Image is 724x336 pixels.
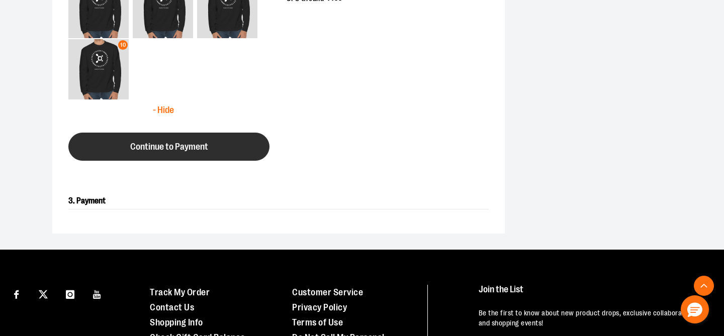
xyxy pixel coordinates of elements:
[681,295,709,323] button: Hello, have a question? Let’s chat.
[479,285,705,303] h4: Join the List
[292,302,347,312] a: Privacy Policy
[118,40,128,50] div: 10
[35,285,52,302] a: Visit our X page
[68,133,269,161] button: Continue to Payment
[68,193,489,209] h2: 3. Payment
[130,142,208,152] span: Continue to Payment
[292,317,343,327] a: Terms of Use
[479,308,705,328] p: Be the first to know about new product drops, exclusive collaborations, and shopping events!
[150,287,210,297] a: Track My Order
[88,285,106,302] a: Visit our Youtube page
[153,105,174,115] span: - Hide
[292,287,363,297] a: Customer Service
[150,302,194,312] a: Contact Us
[8,285,25,302] a: Visit our Facebook page
[61,285,79,302] a: Visit our Instagram page
[68,39,129,99] img: Unisex Customizable City Crewneck
[694,276,714,296] button: Back To Top
[150,317,203,327] a: Shopping Info
[68,100,270,121] button: - Hide
[39,290,48,299] img: Twitter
